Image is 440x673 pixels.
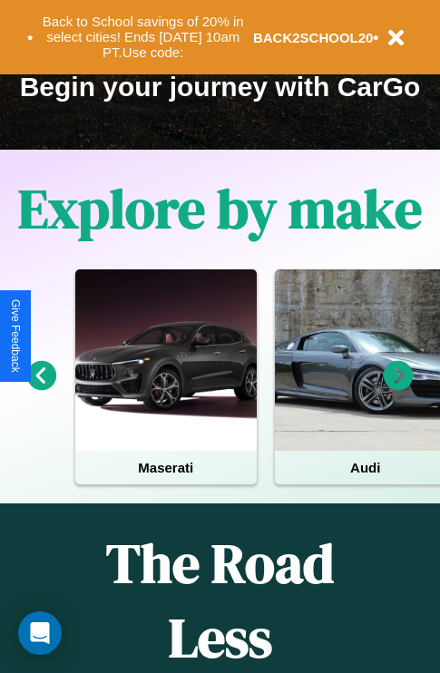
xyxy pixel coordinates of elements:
h4: Maserati [75,451,257,484]
button: Back to School savings of 20% in select cities! Ends [DATE] 10am PT.Use code: [34,9,253,65]
div: Give Feedback [9,299,22,373]
h1: Explore by make [18,171,422,246]
div: Open Intercom Messenger [18,611,62,655]
b: BACK2SCHOOL20 [253,30,374,45]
